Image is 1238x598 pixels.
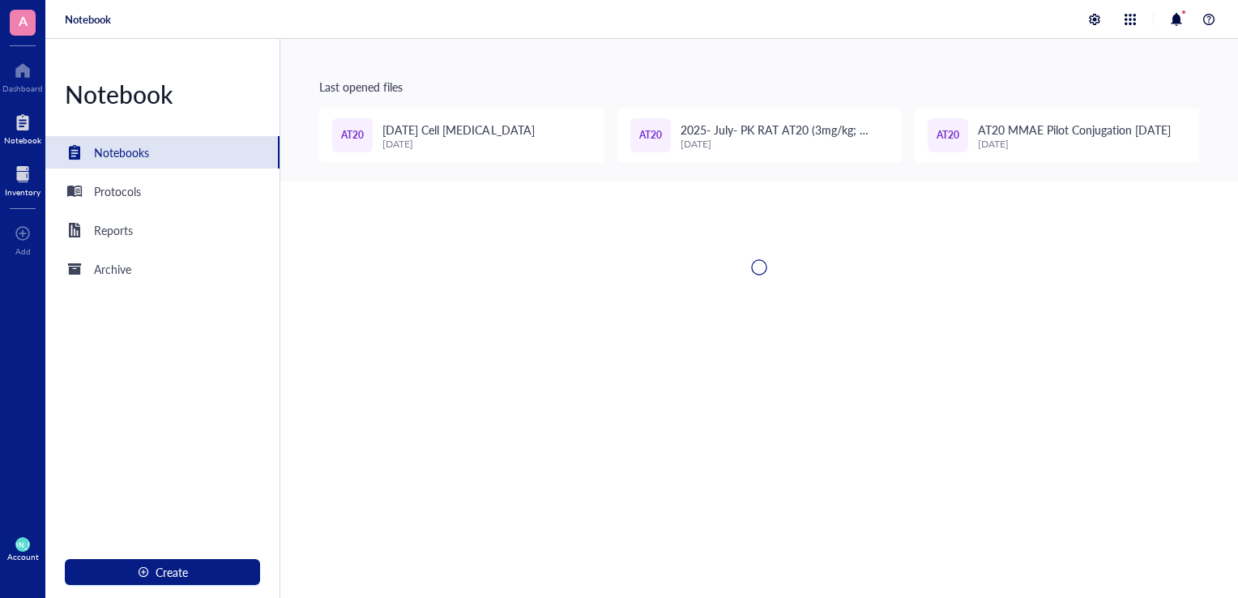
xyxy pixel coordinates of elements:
[341,128,364,143] span: AT20
[978,139,1171,150] div: [DATE]
[5,187,41,197] div: Inventory
[45,78,280,110] div: Notebook
[15,246,31,256] div: Add
[94,182,141,200] div: Protocols
[45,214,280,246] a: Reports
[639,128,662,143] span: AT20
[382,139,534,150] div: [DATE]
[19,11,28,31] span: A
[4,109,41,145] a: Notebook
[681,122,869,156] span: 2025- July- PK RAT AT20 (3mg/kg; 6mg/kg & 9mg/kg)
[2,83,43,93] div: Dashboard
[382,122,534,138] span: [DATE] Cell [MEDICAL_DATA]
[7,552,39,562] div: Account
[45,175,280,207] a: Protocols
[45,253,280,285] a: Archive
[94,221,133,239] div: Reports
[45,136,280,169] a: Notebooks
[94,143,149,161] div: Notebooks
[319,78,1199,96] div: Last opened files
[681,139,889,150] div: [DATE]
[5,161,41,197] a: Inventory
[4,135,41,145] div: Notebook
[65,12,111,27] a: Notebook
[2,58,43,93] a: Dashboard
[94,260,131,278] div: Archive
[937,128,959,143] span: AT20
[978,122,1171,138] span: AT20 MMAE Pilot Conjugation [DATE]
[156,566,188,579] span: Create
[65,559,260,585] button: Create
